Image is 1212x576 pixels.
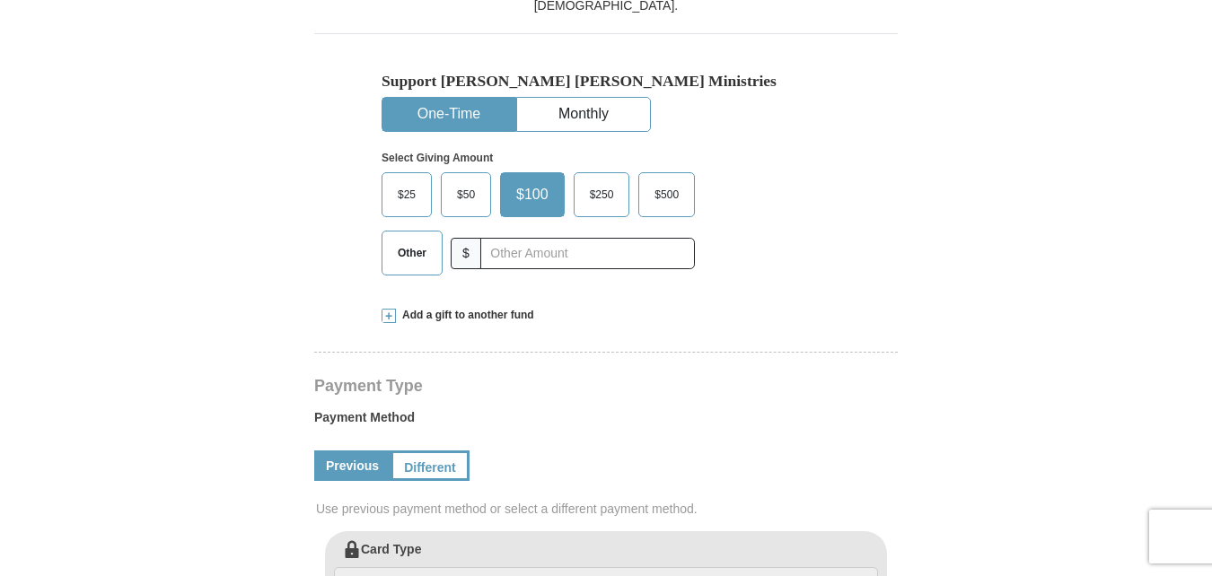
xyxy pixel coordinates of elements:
[396,308,534,323] span: Add a gift to another fund
[314,408,898,435] label: Payment Method
[507,181,558,208] span: $100
[382,98,515,131] button: One-Time
[581,181,623,208] span: $250
[314,379,898,393] h4: Payment Type
[451,238,481,269] span: $
[316,500,900,518] span: Use previous payment method or select a different payment method.
[314,450,391,481] a: Previous
[389,181,425,208] span: $25
[389,240,435,266] span: Other
[517,98,650,131] button: Monthly
[391,450,470,481] a: Different
[480,238,695,269] input: Other Amount
[382,72,830,91] h5: Support [PERSON_NAME] [PERSON_NAME] Ministries
[646,181,688,208] span: $500
[448,181,484,208] span: $50
[382,152,493,164] strong: Select Giving Amount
